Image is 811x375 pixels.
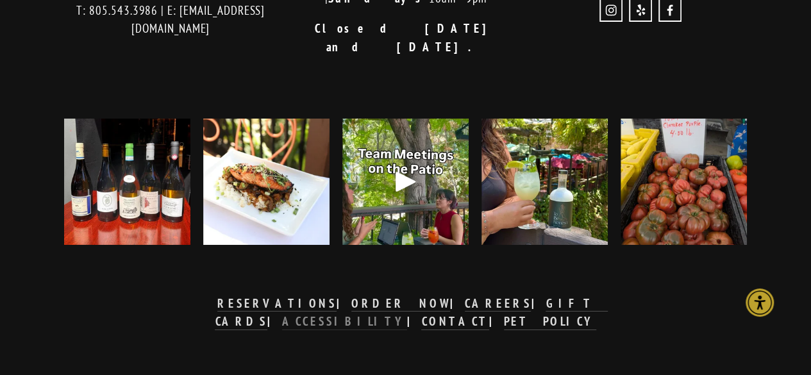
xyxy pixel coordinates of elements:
[531,296,546,311] strong: |
[421,313,489,329] strong: CONTACT
[351,296,450,311] strong: ORDER NOW
[267,313,282,329] strong: |
[217,296,337,312] a: RESERVATIONS
[489,313,504,329] strong: |
[421,313,489,330] a: CONTACT
[504,313,596,329] strong: PET POLICY
[351,296,450,312] a: ORDER NOW
[390,166,421,197] div: Play
[282,313,406,330] a: ACCESSIBILITY
[217,296,337,311] strong: RESERVATIONS
[746,288,774,317] div: Accessibility Menu
[315,21,510,54] strong: Closed [DATE] and [DATE].
[407,313,422,329] strong: |
[621,97,747,265] img: Cherokee Purple tomatoes, known for their deep, dusky-rose color and rich, complex, and sweet fla...
[64,119,190,245] img: Our wine list just got a refresh! Come discover the newest pours waiting for your glass 🍷: &bull;...
[64,1,277,38] p: T: 805.543.3986 | E: [EMAIL_ADDRESS][DOMAIN_NAME]
[215,296,608,330] a: GIFT CARDS
[465,296,531,312] a: CAREERS
[450,296,465,311] strong: |
[203,103,330,260] img: A summer favorite worth savoring: our ginger soy marinated King Salmon with white sticky rice, mi...
[282,313,406,329] strong: ACCESSIBILITY
[504,313,596,330] a: PET POLICY
[337,296,351,311] strong: |
[465,296,531,311] strong: CAREERS
[481,119,608,245] img: Did you know that you can add SLO based @tobehonestbev's &quot;Focus&quot; CBD to any of our non-...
